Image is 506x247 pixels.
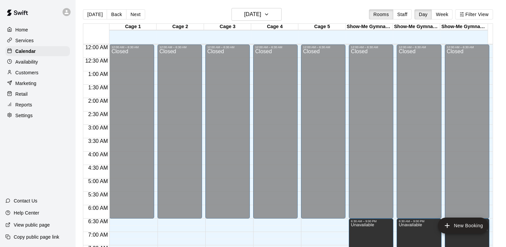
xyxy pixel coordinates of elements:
div: 12:00 AM – 6:30 AM: Closed [301,45,345,219]
span: 12:00 AM [84,45,110,50]
div: 12:00 AM – 6:30 AM: Closed [253,45,298,219]
button: Day [414,9,432,19]
div: Cage 2 [157,24,204,30]
span: 5:30 AM [87,192,110,197]
div: 12:00 AM – 6:30 AM [207,46,248,49]
span: 1:30 AM [87,85,110,90]
p: Availability [15,59,38,65]
div: Cage 1 [109,24,157,30]
div: Cage 5 [298,24,345,30]
p: Help Center [14,210,39,216]
div: 12:00 AM – 6:30 AM [255,46,296,49]
div: 12:00 AM – 6:30 AM [303,46,343,49]
div: Closed [160,49,200,221]
div: 12:00 AM – 6:30 AM: Closed [205,45,250,219]
span: 4:00 AM [87,152,110,157]
a: Availability [5,57,70,67]
button: Filter View [455,9,493,19]
span: 3:00 AM [87,125,110,131]
p: Home [15,26,28,33]
div: Show-Me Gymnastics Cage 3 [440,24,487,30]
span: 2:00 AM [87,98,110,104]
span: 5:00 AM [87,178,110,184]
span: 6:30 AM [87,219,110,224]
p: Marketing [15,80,36,87]
div: Cage 3 [204,24,251,30]
button: Staff [393,9,412,19]
span: 3:30 AM [87,138,110,144]
span: 4:30 AM [87,165,110,171]
span: 2:30 AM [87,111,110,117]
p: Retail [15,91,28,97]
p: Calendar [15,48,36,55]
div: Show-Me Gymnastics Cage 1 [346,24,393,30]
a: Reports [5,100,70,110]
div: 12:00 AM – 6:30 AM [447,46,487,49]
p: Settings [15,112,33,119]
div: 6:30 AM – 9:00 PM [351,220,391,223]
div: 12:00 AM – 6:30 AM: Closed [349,45,393,219]
a: Retail [5,89,70,99]
div: Cage 4 [251,24,298,30]
a: Settings [5,110,70,120]
button: Rooms [369,9,393,19]
div: Closed [111,49,152,221]
div: 6:30 AM – 9:00 PM [399,220,439,223]
span: 1:00 AM [87,71,110,77]
div: Show-Me Gymnastics Cage 2 [393,24,440,30]
div: 12:00 AM – 6:30 AM: Closed [158,45,202,219]
div: Closed [447,49,487,221]
p: Contact Us [14,197,37,204]
h6: [DATE] [244,10,261,19]
div: 12:00 AM – 6:30 AM: Closed [109,45,154,219]
div: Closed [207,49,248,221]
div: 12:00 AM – 6:30 AM [111,46,152,49]
a: Home [5,25,70,35]
p: Customers [15,69,38,76]
div: 12:00 AM – 6:30 AM: Closed [445,45,489,219]
button: Back [107,9,126,19]
button: add [438,218,488,234]
p: View public page [14,222,50,228]
div: Closed [399,49,439,221]
button: [DATE] [83,9,107,19]
a: Calendar [5,46,70,56]
a: Customers [5,68,70,78]
p: Services [15,37,34,44]
a: Marketing [5,78,70,88]
p: Reports [15,101,32,108]
a: Services [5,35,70,46]
span: 7:00 AM [87,232,110,238]
span: 6:00 AM [87,205,110,211]
button: Week [431,9,452,19]
div: Closed [303,49,343,221]
div: Closed [351,49,391,221]
span: 12:30 AM [84,58,110,64]
div: 12:00 AM – 6:30 AM [399,46,439,49]
div: 12:00 AM – 6:30 AM [351,46,391,49]
p: Copy public page link [14,234,59,240]
button: Next [126,9,145,19]
div: Closed [255,49,296,221]
div: 12:00 AM – 6:30 AM [160,46,200,49]
button: [DATE] [231,8,282,21]
div: 12:00 AM – 6:30 AM: Closed [397,45,441,219]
